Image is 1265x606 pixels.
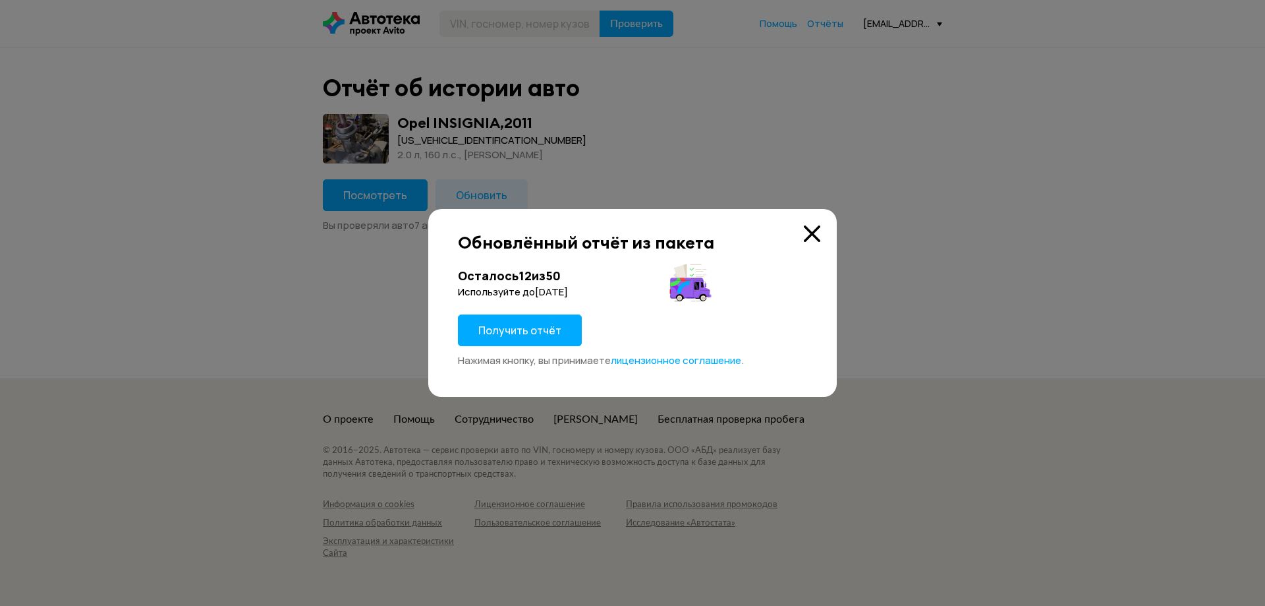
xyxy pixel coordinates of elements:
[458,268,807,284] div: Осталось 12 из 50
[458,232,807,253] div: Обновлённый отчёт из пакета
[458,353,744,367] span: Нажимая кнопку, вы принимаете .
[458,315,582,346] button: Получить отчёт
[478,323,561,338] span: Получить отчёт
[458,286,807,299] div: Используйте до [DATE]
[611,353,741,367] span: лицензионное соглашение
[611,354,741,367] a: лицензионное соглашение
